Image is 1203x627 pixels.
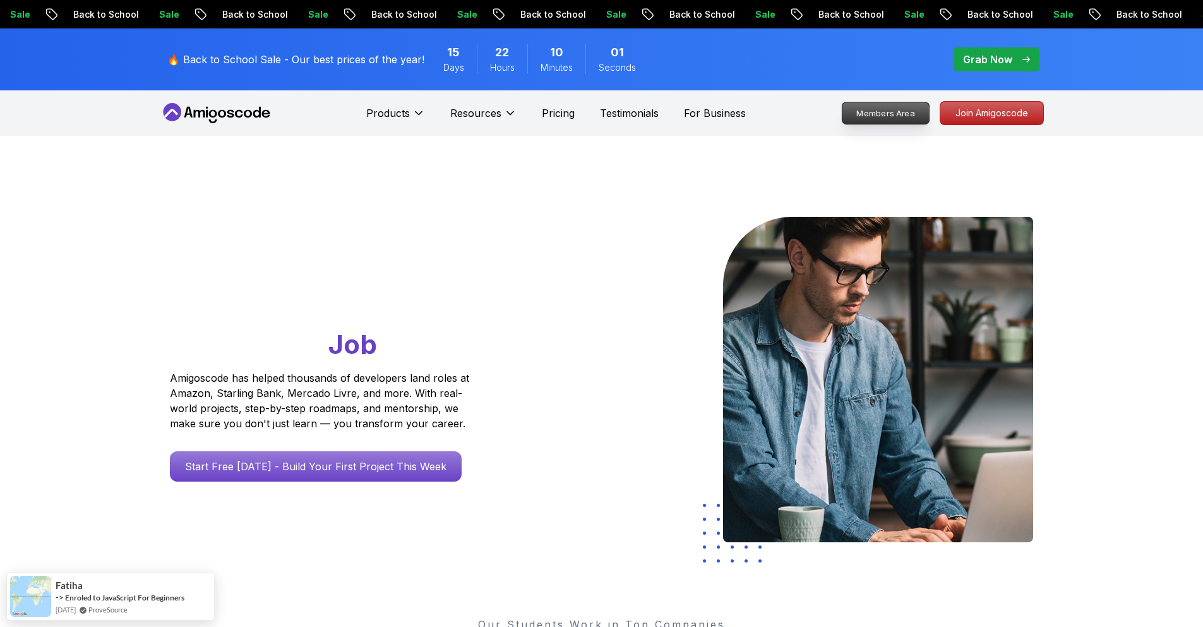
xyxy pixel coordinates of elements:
[807,8,893,21] p: Back to School
[328,328,377,360] span: Job
[88,604,128,615] a: ProveSource
[297,8,337,21] p: Sale
[600,106,659,121] a: Testimonials
[542,106,575,121] a: Pricing
[56,580,83,591] span: Fatiha
[509,8,595,21] p: Back to School
[893,8,933,21] p: Sale
[658,8,744,21] p: Back to School
[541,61,573,74] span: Minutes
[167,52,424,67] p: 🔥 Back to School Sale - Our best prices of the year!
[956,8,1042,21] p: Back to School
[595,8,635,21] p: Sale
[450,106,501,121] p: Resources
[360,8,446,21] p: Back to School
[56,592,64,602] span: ->
[963,52,1012,67] p: Grab Now
[366,106,425,131] button: Products
[10,576,51,617] img: provesource social proof notification image
[940,101,1044,125] a: Join Amigoscode
[611,44,624,61] span: 1 Seconds
[841,102,930,125] a: Members Area
[62,8,148,21] p: Back to School
[447,44,460,61] span: 15 Days
[170,370,473,431] p: Amigoscode has helped thousands of developers land roles at Amazon, Starling Bank, Mercado Livre,...
[366,106,410,121] p: Products
[65,593,184,602] a: Enroled to JavaScript For Beginners
[599,61,636,74] span: Seconds
[170,451,462,482] a: Start Free [DATE] - Build Your First Project This Week
[684,106,746,121] a: For Business
[1042,8,1082,21] p: Sale
[443,61,464,74] span: Days
[1105,8,1191,21] p: Back to School
[940,102,1043,125] p: Join Amigoscode
[446,8,486,21] p: Sale
[56,604,76,615] span: [DATE]
[490,61,515,74] span: Hours
[148,8,188,21] p: Sale
[744,8,784,21] p: Sale
[211,8,297,21] p: Back to School
[450,106,517,131] button: Resources
[550,44,563,61] span: 10 Minutes
[723,217,1033,542] img: hero
[170,217,518,363] h1: Go From Learning to Hired: Master Java, Spring Boot & Cloud Skills That Get You the
[842,102,929,124] p: Members Area
[495,44,509,61] span: 22 Hours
